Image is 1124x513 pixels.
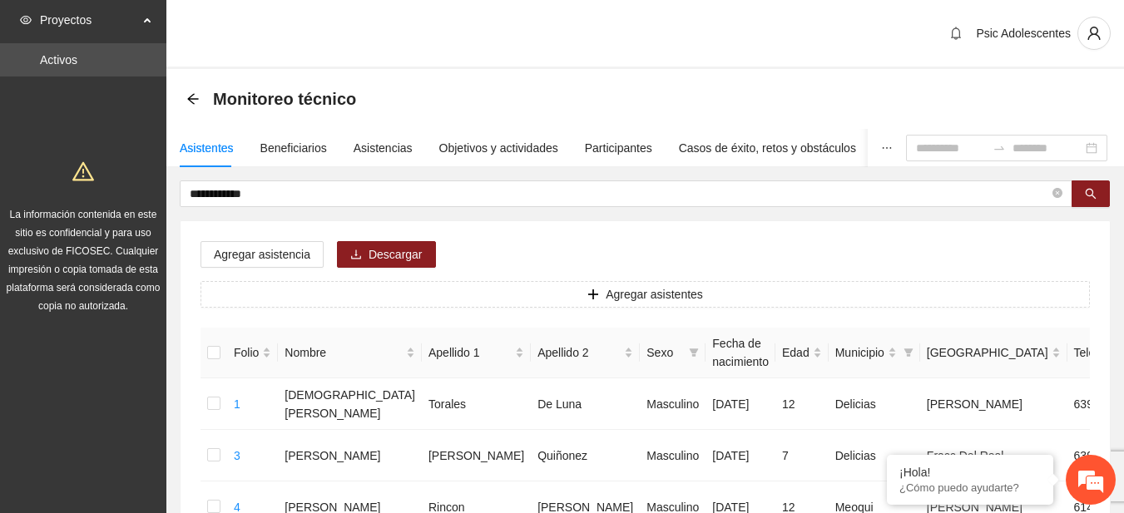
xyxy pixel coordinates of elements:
div: Asistentes [180,139,234,157]
button: plusAgregar asistentes [201,281,1090,308]
span: arrow-left [186,92,200,106]
span: eye [20,14,32,26]
span: warning [72,160,94,182]
span: La información contenida en este sitio es confidencial y para uso exclusivo de FICOSEC. Cualquier... [7,209,161,312]
span: Proyectos [40,3,138,37]
span: filter [686,340,702,365]
th: Edad [775,328,829,378]
td: Delicias [829,378,920,430]
span: ellipsis [881,142,893,154]
span: bell [943,27,968,40]
span: Edad [782,343,810,362]
span: swap-right [993,141,1006,155]
span: download [350,249,362,262]
td: [PERSON_NAME] [920,378,1067,430]
span: search [1085,188,1097,201]
td: [PERSON_NAME] [422,430,531,481]
span: Agregar asistencia [214,245,310,264]
div: ¡Hola! [899,466,1041,479]
td: [DATE] [706,378,775,430]
div: Asistencias [354,139,413,157]
td: [DEMOGRAPHIC_DATA][PERSON_NAME] [278,378,422,430]
th: Nombre [278,328,422,378]
a: 1 [234,397,240,411]
div: Participantes [585,139,652,157]
button: Agregar asistencia [201,241,324,268]
td: Quiñonez [531,430,640,481]
span: close-circle [1052,186,1062,202]
span: [GEOGRAPHIC_DATA] [927,343,1048,362]
td: 7 [775,430,829,481]
button: bell [943,20,969,47]
th: Apellido 1 [422,328,531,378]
span: plus [587,289,599,302]
th: Colonia [920,328,1067,378]
button: ellipsis [868,129,906,167]
span: filter [900,340,917,365]
td: [PERSON_NAME] [278,430,422,481]
button: user [1077,17,1111,50]
td: 12 [775,378,829,430]
button: downloadDescargar [337,241,436,268]
th: Municipio [829,328,920,378]
td: Fracc Del Real [920,430,1067,481]
span: close-circle [1052,188,1062,198]
a: Activos [40,53,77,67]
div: Back [186,92,200,106]
span: Monitoreo técnico [213,86,356,112]
span: Municipio [835,343,884,362]
th: Folio [227,328,278,378]
th: Apellido 2 [531,328,640,378]
div: Casos de éxito, retos y obstáculos [679,139,856,157]
a: 3 [234,449,240,462]
th: Fecha de nacimiento [706,328,775,378]
span: Sexo [646,343,682,362]
p: ¿Cómo puedo ayudarte? [899,481,1041,494]
td: Delicias [829,430,920,481]
span: user [1078,26,1110,41]
span: Psic Adolescentes [976,27,1071,40]
span: Folio [234,343,259,362]
td: De Luna [531,378,640,430]
span: filter [689,348,699,358]
span: Nombre [285,343,403,362]
button: search [1072,180,1110,207]
span: Apellido 1 [428,343,512,362]
span: filter [904,348,914,358]
td: Masculino [640,430,706,481]
span: Agregar asistentes [606,285,703,303]
div: Beneficiarios [260,139,327,157]
td: Torales [422,378,531,430]
span: Apellido 2 [537,343,621,362]
span: to [993,141,1006,155]
div: Objetivos y actividades [439,139,558,157]
td: [DATE] [706,430,775,481]
td: Masculino [640,378,706,430]
span: Descargar [369,245,423,264]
